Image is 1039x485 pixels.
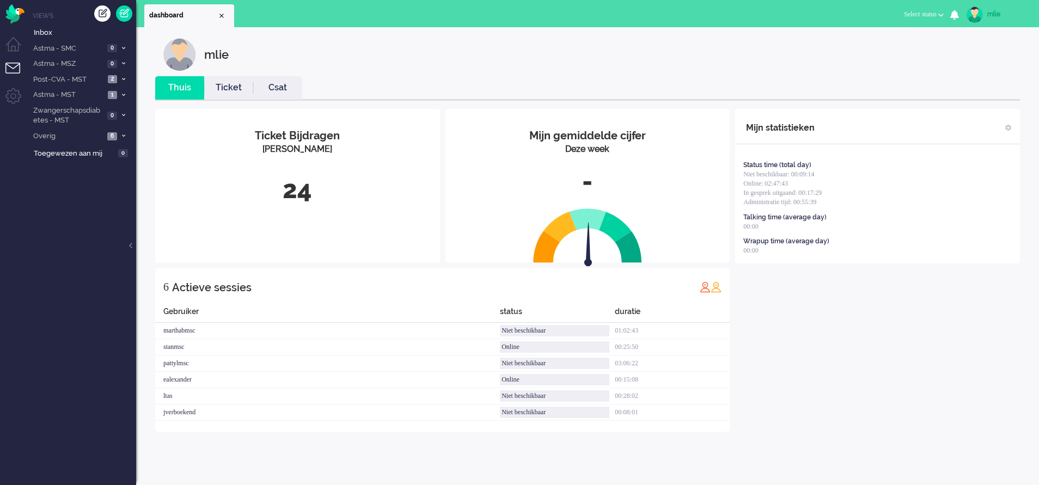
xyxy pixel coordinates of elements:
[967,7,983,23] img: avatar
[32,26,136,38] a: Inbox
[149,11,217,20] span: dashboard
[533,208,642,263] img: semi_circle.svg
[155,323,500,339] div: marthabmsc
[32,106,104,126] span: Zwangerschapsdiabetes - MST
[163,38,196,71] img: customer.svg
[565,222,612,269] img: arrow.svg
[454,143,722,156] div: Deze week
[107,112,117,120] span: 0
[34,28,136,38] span: Inbox
[5,4,25,23] img: flow_omnibird.svg
[5,7,25,15] a: Omnidesk
[904,10,937,18] span: Select status
[107,60,117,68] span: 0
[500,306,615,323] div: status
[454,164,722,200] div: -
[5,63,30,87] li: Tickets menu
[615,306,730,323] div: duratie
[108,91,117,99] span: 1
[155,76,204,100] li: Thuis
[144,4,234,27] li: Dashboard
[32,147,136,159] a: Toegewezen aan mij 0
[163,172,432,208] div: 24
[500,358,609,369] div: Niet beschikbaar
[743,161,811,170] div: Status time (total day)
[204,38,229,71] div: mlie
[987,9,1028,20] div: mlie
[32,59,104,69] span: Astma - MSZ
[897,7,950,22] button: Select status
[743,170,822,206] span: Niet beschikbaar: 00:09:14 Online: 02:47:43 In gesprek uitgaand: 00:17:29 Administratie tijd: 00:...
[155,388,500,404] div: ltas
[500,374,609,385] div: Online
[711,281,722,292] img: profile_orange.svg
[204,82,253,94] a: Ticket
[253,82,302,94] a: Csat
[204,76,253,100] li: Ticket
[32,44,104,54] span: Astma - SMC
[615,372,730,388] div: 00:15:08
[5,37,30,62] li: Dashboard menu
[163,128,432,144] div: Ticket Bijdragen
[700,281,711,292] img: profile_red.svg
[500,390,609,402] div: Niet beschikbaar
[155,404,500,421] div: jverboekend
[107,132,117,140] span: 6
[163,143,432,156] div: [PERSON_NAME]
[253,76,302,100] li: Csat
[964,7,1028,23] a: mlie
[155,339,500,355] div: stanmsc
[32,75,105,85] span: Post-CVA - MST
[32,131,104,142] span: Overig
[500,325,609,336] div: Niet beschikbaar
[108,75,117,83] span: 2
[217,11,226,20] div: Close tab
[615,339,730,355] div: 00:25:50
[615,323,730,339] div: 01:02:43
[155,306,500,323] div: Gebruiker
[743,247,758,254] span: 00:00
[743,237,829,246] div: Wrapup time (average day)
[5,88,30,113] li: Admin menu
[163,276,169,298] div: 6
[746,117,815,139] div: Mijn statistieken
[615,404,730,421] div: 00:08:01
[743,223,758,230] span: 00:00
[454,128,722,144] div: Mijn gemiddelde cijfer
[615,355,730,372] div: 03:06:22
[155,372,500,388] div: ealexander
[34,149,115,159] span: Toegewezen aan mij
[116,5,132,22] a: Quick Ticket
[94,5,111,22] div: Creëer ticket
[615,388,730,404] div: 00:28:02
[32,90,105,100] span: Astma - MST
[500,407,609,418] div: Niet beschikbaar
[155,355,500,372] div: pattylmsc
[500,341,609,353] div: Online
[172,277,252,298] div: Actieve sessies
[743,213,827,222] div: Talking time (average day)
[118,149,128,157] span: 0
[897,3,950,27] li: Select status
[155,82,204,94] a: Thuis
[33,11,136,20] li: Views
[107,44,117,52] span: 0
